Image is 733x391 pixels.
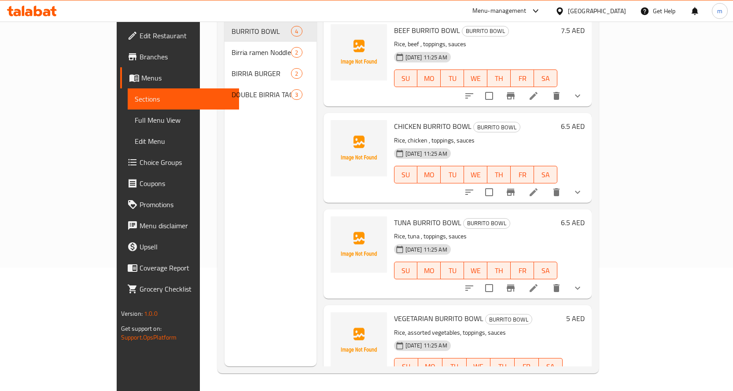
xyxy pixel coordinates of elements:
[140,199,232,210] span: Promotions
[567,278,588,299] button: show more
[140,241,232,252] span: Upsell
[490,358,515,376] button: TH
[514,72,530,85] span: FR
[468,72,484,85] span: WE
[534,262,557,279] button: SA
[444,168,460,181] span: TU
[120,67,239,88] a: Menus
[120,152,239,173] a: Choice Groups
[480,87,498,105] span: Select to update
[120,173,239,194] a: Coupons
[491,264,507,277] span: TH
[398,360,415,373] span: SU
[120,46,239,67] a: Branches
[402,245,451,254] span: [DATE] 11:25 AM
[394,358,419,376] button: SU
[140,30,232,41] span: Edit Restaurant
[402,341,451,350] span: [DATE] 11:25 AM
[291,68,302,79] div: items
[491,168,507,181] span: TH
[464,218,510,228] span: BURRITO BOWL
[441,69,464,87] button: TU
[518,360,535,373] span: FR
[568,6,626,16] div: [GEOGRAPHIC_DATA]
[534,69,557,87] button: SA
[538,72,554,85] span: SA
[462,26,509,37] div: BURRITO BOWL
[394,327,563,338] p: Rice, assorted vegetables, toppings, sauces
[567,85,588,106] button: show more
[120,257,239,278] a: Coverage Report
[398,264,414,277] span: SU
[442,358,467,376] button: TU
[120,278,239,300] a: Grocery Checklist
[421,264,437,277] span: MO
[487,69,511,87] button: TH
[464,69,487,87] button: WE
[402,150,451,158] span: [DATE] 11:25 AM
[120,215,239,236] a: Menu disclaimer
[225,63,317,84] div: BIRRIA BURGER2
[463,218,510,229] div: BURRITO BOWL
[539,358,563,376] button: SA
[514,264,530,277] span: FR
[511,69,534,87] button: FR
[538,168,554,181] span: SA
[135,136,232,146] span: Edit Menu
[470,360,487,373] span: WE
[487,166,511,183] button: TH
[291,48,302,57] span: 2
[140,263,232,273] span: Coverage Report
[417,262,441,279] button: MO
[394,39,558,50] p: Rice, beef , toppings, sauces
[500,278,521,299] button: Branch-specific-item
[232,47,291,58] span: Birria ramen Noddles
[121,323,162,334] span: Get support on:
[542,360,560,373] span: SA
[421,168,437,181] span: MO
[140,157,232,168] span: Choice Groups
[566,312,585,325] h6: 5 AED
[464,166,487,183] button: WE
[514,168,530,181] span: FR
[717,6,722,16] span: m
[421,72,437,85] span: MO
[468,168,484,181] span: WE
[441,166,464,183] button: TU
[441,262,464,279] button: TU
[561,24,585,37] h6: 7.5 AED
[225,84,317,105] div: DOUBLE BIRRIA TACOS3
[128,88,239,110] a: Sections
[140,51,232,62] span: Branches
[232,68,291,79] span: BIRRIA BURGER
[487,262,511,279] button: TH
[462,26,508,36] span: BURRITO BOWL
[120,236,239,257] a: Upsell
[511,262,534,279] button: FR
[398,72,414,85] span: SU
[500,85,521,106] button: Branch-specific-item
[394,262,418,279] button: SU
[232,26,291,37] span: BURRITO BOWL
[394,135,558,146] p: Rice, chicken , toppings, sauces
[546,182,567,203] button: delete
[141,73,232,83] span: Menus
[394,231,558,242] p: Rice, tuna , toppings, sauces
[515,358,539,376] button: FR
[144,308,158,319] span: 1.0.0
[398,168,414,181] span: SU
[480,183,498,201] span: Select to update
[485,314,532,325] div: BURRITO BOWL
[528,91,539,101] a: Edit menu item
[140,284,232,294] span: Grocery Checklist
[417,166,441,183] button: MO
[394,312,483,325] span: VEGETARIAN BURRITO BOWL
[140,178,232,189] span: Coupons
[128,110,239,131] a: Full Menu View
[422,360,439,373] span: MO
[291,89,302,100] div: items
[225,21,317,42] div: BURRITO BOWL4
[291,69,302,78] span: 2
